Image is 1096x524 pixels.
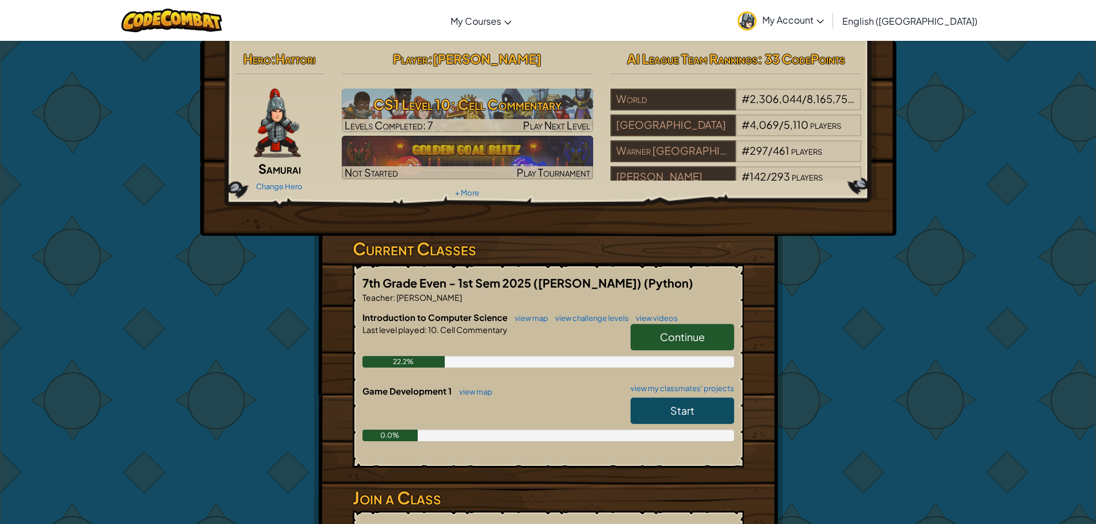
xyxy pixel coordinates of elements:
a: [GEOGRAPHIC_DATA]#4,069/5,110players [610,125,862,139]
span: Hattori [276,51,315,67]
a: view videos [630,313,678,323]
a: Change Hero [256,182,303,191]
img: samurai.pose.png [254,89,301,158]
span: : [425,324,427,335]
span: Start [670,404,694,417]
span: English ([GEOGRAPHIC_DATA]) [842,15,977,27]
span: Levels Completed: 7 [345,118,433,132]
a: Not StartedPlay Tournament [342,136,593,179]
span: Continue [660,330,705,343]
span: players [810,118,841,131]
span: : [428,51,433,67]
span: 461 [773,144,789,157]
span: [PERSON_NAME] [433,51,541,67]
span: Last level played [362,324,425,335]
span: Player [393,51,428,67]
h3: Current Classes [353,236,744,262]
a: [PERSON_NAME]#142/293players [610,177,862,190]
a: Warner [GEOGRAPHIC_DATA]#297/461players [610,151,862,165]
span: Play Next Level [523,118,590,132]
a: Play Next Level [342,89,593,132]
span: Hero [243,51,271,67]
div: 22.2% [362,356,445,368]
img: Golden Goal [342,136,593,179]
img: avatar [738,12,757,30]
div: [PERSON_NAME] [610,166,736,188]
a: + More [455,188,479,197]
div: World [610,89,736,110]
span: 10. [427,324,439,335]
span: # [742,144,750,157]
span: 2,306,044 [750,92,802,105]
a: view my classmates' projects [625,385,734,392]
span: # [742,170,750,183]
span: My Account [762,14,824,26]
span: 5,110 [784,118,808,131]
span: (Python) [644,276,693,290]
span: 293 [771,170,790,183]
span: My Courses [450,15,501,27]
span: 4,069 [750,118,779,131]
span: players [791,144,822,157]
a: English ([GEOGRAPHIC_DATA]) [837,5,983,36]
span: Cell Commentary [439,324,507,335]
a: view challenge levels [549,313,629,323]
span: Teacher [362,292,393,303]
span: 142 [750,170,766,183]
span: Introduction to Computer Science [362,312,509,323]
a: view map [453,387,492,396]
span: / [802,92,807,105]
img: CS1 Level 10: Cell Commentary [342,89,593,132]
div: [GEOGRAPHIC_DATA] [610,114,736,136]
span: / [768,144,773,157]
a: view map [509,313,548,323]
span: # [742,118,750,131]
span: Not Started [345,166,398,179]
span: # [742,92,750,105]
a: My Account [732,2,830,39]
div: 0.0% [362,430,418,441]
span: 8,165,751 [807,92,854,105]
div: Warner [GEOGRAPHIC_DATA] [610,140,736,162]
span: Game Development 1 [362,385,453,396]
span: AI League Team Rankings [627,51,758,67]
span: Play Tournament [517,166,590,179]
span: : 33 CodePoints [758,51,845,67]
a: My Courses [445,5,517,36]
span: Samurai [258,160,301,177]
h3: Join a Class [353,485,744,511]
span: 297 [750,144,768,157]
img: CodeCombat logo [121,9,222,32]
span: 7th Grade Even - 1st Sem 2025 ([PERSON_NAME]) [362,276,644,290]
span: [PERSON_NAME] [395,292,462,303]
a: World#2,306,044/8,165,751players [610,100,862,113]
span: / [766,170,771,183]
span: / [779,118,784,131]
h3: CS1 Level 10: Cell Commentary [342,91,593,117]
span: : [271,51,276,67]
span: players [792,170,823,183]
span: : [393,292,395,303]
